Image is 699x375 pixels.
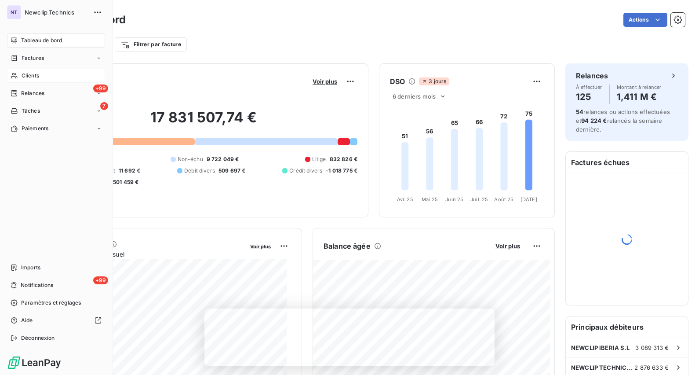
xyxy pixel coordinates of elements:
[313,78,337,85] span: Voir plus
[22,107,40,115] span: Tâches
[634,364,669,371] span: 2 876 633 €
[110,178,139,186] span: -501 459 €
[7,5,21,19] div: NT
[218,167,245,175] span: 509 697 €
[7,313,105,327] a: Aide
[493,242,523,250] button: Voir plus
[576,85,602,90] span: À effectuer
[310,77,340,85] button: Voir plus
[576,70,608,81] h6: Relances
[393,93,436,100] span: 6 derniers mois
[470,196,488,202] tspan: Juil. 25
[422,196,438,202] tspan: Mai 25
[494,196,513,202] tspan: Août 25
[617,90,662,104] h4: 1,411 M €
[312,155,326,163] span: Litige
[623,13,667,27] button: Actions
[207,155,239,163] span: 9 722 049 €
[289,167,322,175] span: Crédit divers
[397,196,413,202] tspan: Avr. 25
[326,167,357,175] span: -1 018 775 €
[576,108,670,133] span: relances ou actions effectuées et relancés la semaine dernière.
[7,356,62,370] img: Logo LeanPay
[419,77,449,85] span: 3 jours
[390,76,405,87] h6: DSO
[21,316,33,324] span: Aide
[330,155,357,163] span: 832 826 €
[566,152,688,173] h6: Factures échues
[521,196,537,202] tspan: [DATE]
[576,90,602,104] h4: 125
[21,89,44,97] span: Relances
[581,117,607,124] span: 94 224 €
[100,102,108,110] span: 7
[93,85,108,92] span: +99
[178,155,203,163] span: Non-échu
[250,243,271,250] span: Voir plus
[119,167,140,175] span: 11 692 €
[184,167,215,175] span: Débit divers
[324,241,371,251] h6: Balance âgée
[445,196,463,202] tspan: Juin 25
[635,344,669,351] span: 3 089 313 €
[115,37,187,51] button: Filtrer par facture
[22,54,44,62] span: Factures
[21,264,40,272] span: Imports
[21,334,55,342] span: Déconnexion
[21,281,53,289] span: Notifications
[576,108,583,115] span: 54
[50,109,357,135] h2: 17 831 507,74 €
[22,125,48,132] span: Paiements
[50,250,244,259] span: Chiffre d'affaires mensuel
[248,242,273,250] button: Voir plus
[571,344,630,351] span: NEWCLIP IBERIA S.L
[204,309,495,366] iframe: Enquête de LeanPay
[21,299,81,307] span: Paramètres et réglages
[669,345,690,366] iframe: Intercom live chat
[495,243,520,250] span: Voir plus
[21,37,62,44] span: Tableau de bord
[571,364,634,371] span: NEWCLIP TECHNICS AUSTRALIA PTY
[566,316,688,338] h6: Principaux débiteurs
[22,72,39,80] span: Clients
[93,276,108,284] span: +99
[617,85,662,90] span: Montant à relancer
[25,9,88,16] span: Newclip Technics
